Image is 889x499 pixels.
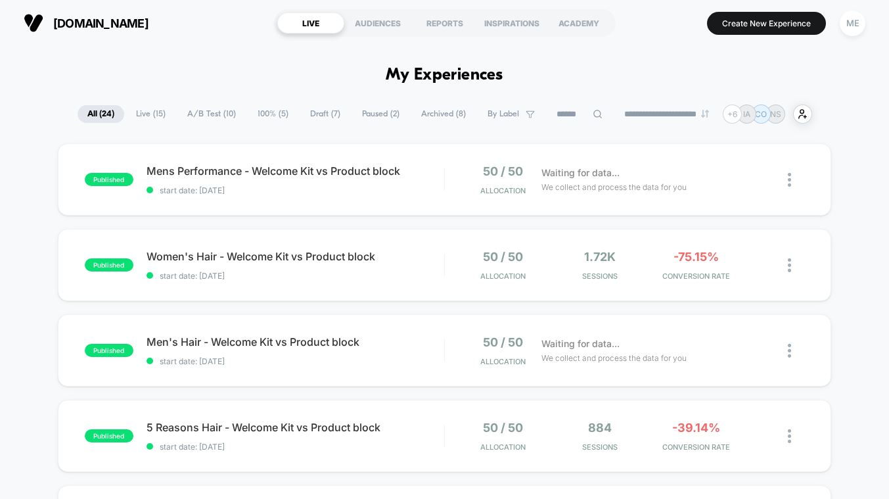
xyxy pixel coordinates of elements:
[701,110,709,118] img: end
[483,421,523,435] span: 50 / 50
[147,356,444,366] span: start date: [DATE]
[53,16,148,30] span: [DOMAIN_NAME]
[277,12,344,34] div: LIVE
[555,442,645,452] span: Sessions
[20,12,152,34] button: [DOMAIN_NAME]
[770,109,781,119] p: NS
[177,105,246,123] span: A/B Test ( 10 )
[478,12,545,34] div: INSPIRATIONS
[788,173,791,187] img: close
[352,105,409,123] span: Paused ( 2 )
[147,442,444,452] span: start date: [DATE]
[673,250,719,264] span: -75.15%
[743,109,750,119] p: IA
[788,429,791,443] img: close
[480,357,526,366] span: Allocation
[651,272,741,281] span: CONVERSION RATE
[541,352,687,364] span: We collect and process the data for you
[147,421,444,434] span: 5 Reasons Hair - Welcome Kit vs Product block
[755,109,767,119] p: CO
[488,109,519,119] span: By Label
[78,105,124,123] span: All ( 24 )
[545,12,612,34] div: ACADEMY
[836,10,869,37] button: ME
[788,344,791,358] img: close
[85,429,133,442] span: published
[541,337,620,351] span: Waiting for data...
[840,11,865,36] div: ME
[411,12,478,34] div: REPORTS
[788,258,791,272] img: close
[24,13,43,33] img: Visually logo
[723,105,742,124] div: + 6
[707,12,826,35] button: Create New Experience
[555,272,645,281] span: Sessions
[588,421,612,435] span: 884
[483,335,523,349] span: 50 / 50
[651,442,741,452] span: CONVERSION RATE
[85,173,133,186] span: published
[480,186,526,195] span: Allocation
[248,105,298,123] span: 100% ( 5 )
[147,271,444,281] span: start date: [DATE]
[386,66,503,85] h1: My Experiences
[147,185,444,195] span: start date: [DATE]
[480,442,526,452] span: Allocation
[480,272,526,281] span: Allocation
[411,105,476,123] span: Archived ( 8 )
[85,344,133,357] span: published
[541,181,687,193] span: We collect and process the data for you
[147,250,444,263] span: Women's Hair - Welcome Kit vs Product block
[147,335,444,348] span: Men's Hair - Welcome Kit vs Product block
[147,164,444,178] span: Mens Performance - Welcome Kit vs Product block
[85,258,133,272] span: published
[300,105,350,123] span: Draft ( 7 )
[672,421,720,435] span: -39.14%
[126,105,175,123] span: Live ( 15 )
[483,164,523,178] span: 50 / 50
[344,12,411,34] div: AUDIENCES
[483,250,523,264] span: 50 / 50
[584,250,616,264] span: 1.72k
[541,166,620,180] span: Waiting for data...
